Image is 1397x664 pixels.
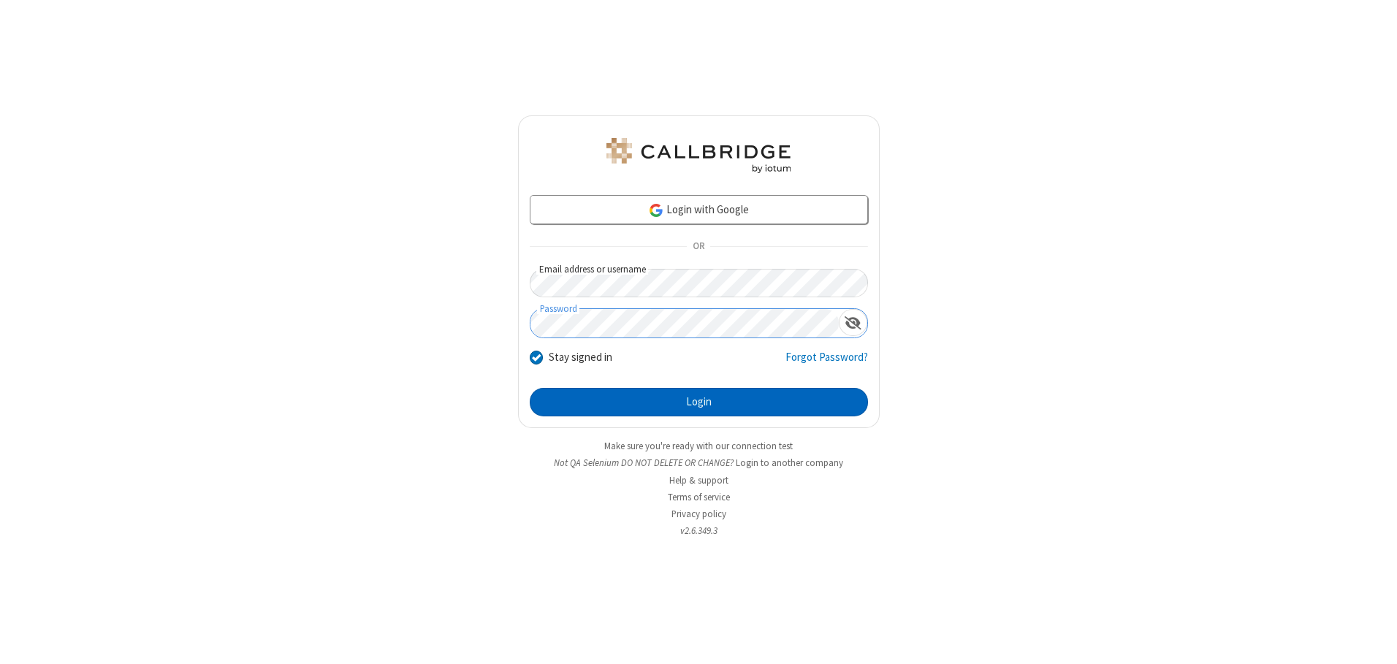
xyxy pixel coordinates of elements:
input: Email address or username [530,269,868,297]
a: Forgot Password? [785,349,868,377]
a: Terms of service [668,491,730,503]
input: Password [530,309,839,337]
a: Make sure you're ready with our connection test [604,440,793,452]
img: QA Selenium DO NOT DELETE OR CHANGE [604,138,793,173]
span: OR [687,237,710,257]
li: Not QA Selenium DO NOT DELETE OR CHANGE? [518,456,880,470]
a: Login with Google [530,195,868,224]
a: Privacy policy [671,508,726,520]
div: Show password [839,309,867,336]
img: google-icon.png [648,202,664,218]
button: Login [530,388,868,417]
label: Stay signed in [549,349,612,366]
li: v2.6.349.3 [518,524,880,538]
button: Login to another company [736,456,843,470]
a: Help & support [669,474,728,486]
